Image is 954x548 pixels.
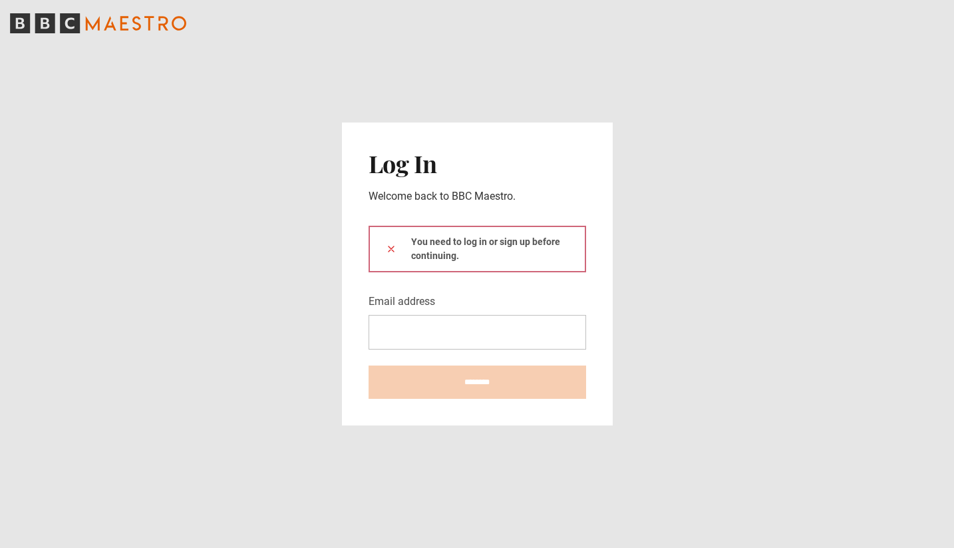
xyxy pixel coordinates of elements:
[369,149,586,177] h2: Log In
[369,226,586,272] div: You need to log in or sign up before continuing.
[10,13,186,33] svg: BBC Maestro
[369,188,586,204] p: Welcome back to BBC Maestro.
[369,294,435,310] label: Email address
